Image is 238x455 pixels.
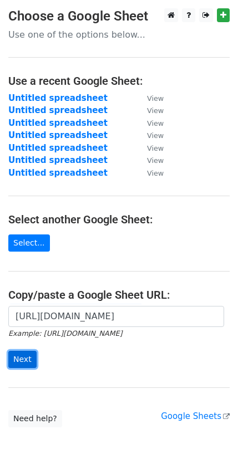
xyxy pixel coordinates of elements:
[147,94,164,103] small: View
[8,234,50,252] a: Select...
[136,168,164,178] a: View
[136,130,164,140] a: View
[8,29,230,40] p: Use one of the options below...
[8,351,37,368] input: Next
[8,306,224,327] input: Paste your Google Sheet URL here
[183,402,238,455] iframe: Chat Widget
[8,130,108,140] a: Untitled spreadsheet
[8,143,108,153] a: Untitled spreadsheet
[8,93,108,103] a: Untitled spreadsheet
[8,74,230,88] h4: Use a recent Google Sheet:
[147,144,164,152] small: View
[8,168,108,178] a: Untitled spreadsheet
[136,93,164,103] a: View
[136,143,164,153] a: View
[8,8,230,24] h3: Choose a Google Sheet
[147,119,164,127] small: View
[161,411,230,421] a: Google Sheets
[136,105,164,115] a: View
[147,131,164,140] small: View
[147,169,164,177] small: View
[8,155,108,165] a: Untitled spreadsheet
[8,288,230,301] h4: Copy/paste a Google Sheet URL:
[136,155,164,165] a: View
[147,156,164,165] small: View
[147,106,164,115] small: View
[136,118,164,128] a: View
[8,329,122,338] small: Example: [URL][DOMAIN_NAME]
[8,105,108,115] a: Untitled spreadsheet
[8,213,230,226] h4: Select another Google Sheet:
[8,118,108,128] a: Untitled spreadsheet
[8,410,62,427] a: Need help?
